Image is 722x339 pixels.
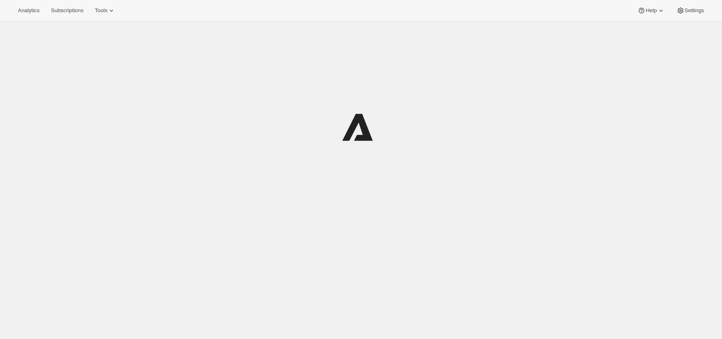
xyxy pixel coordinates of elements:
span: Analytics [18,7,39,14]
span: Settings [685,7,704,14]
span: Subscriptions [51,7,83,14]
span: Help [646,7,657,14]
button: Analytics [13,5,44,16]
button: Settings [672,5,709,16]
span: Tools [95,7,107,14]
button: Tools [90,5,120,16]
button: Subscriptions [46,5,88,16]
button: Help [633,5,670,16]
